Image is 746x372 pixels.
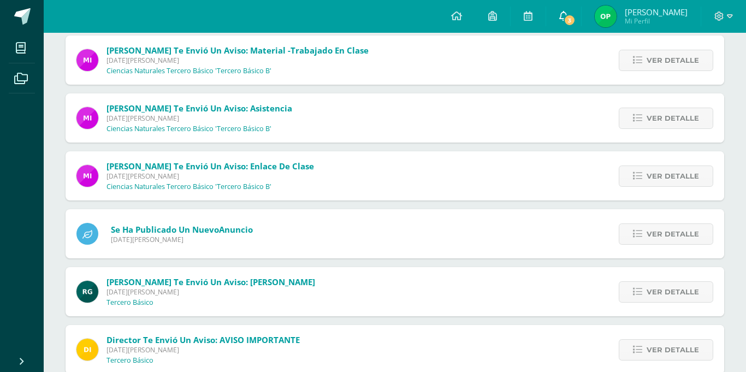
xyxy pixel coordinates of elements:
[106,334,300,345] span: Director te envió un aviso: AVISO IMPORTANTE
[647,340,699,360] span: Ver detalle
[106,182,271,191] p: Ciencias Naturales Tercero Básico 'Tercero Básico B'
[647,50,699,70] span: Ver detalle
[106,287,315,297] span: [DATE][PERSON_NAME]
[111,224,253,235] span: Se ha publicado un nuevo
[76,281,98,303] img: 24ef3269677dd7dd963c57b86ff4a022.png
[106,276,315,287] span: [PERSON_NAME] te envió un aviso: [PERSON_NAME]
[106,67,271,75] p: Ciencias Naturales Tercero Básico 'Tercero Básico B'
[625,16,688,26] span: Mi Perfil
[595,5,617,27] img: 15a0529b00a730fc64e1434ef4c6f554.png
[76,165,98,187] img: e71b507b6b1ebf6fbe7886fc31de659d.png
[106,125,271,133] p: Ciencias Naturales Tercero Básico 'Tercero Básico B'
[106,114,292,123] span: [DATE][PERSON_NAME]
[106,161,314,172] span: [PERSON_NAME] te envió un aviso: Enlace de clase
[106,172,314,181] span: [DATE][PERSON_NAME]
[111,235,253,244] span: [DATE][PERSON_NAME]
[106,298,153,307] p: Tercero Básico
[106,45,369,56] span: [PERSON_NAME] te envió un aviso: Material -trabajado en clase
[106,103,292,114] span: [PERSON_NAME] te envió un aviso: Asistencia
[564,14,576,26] span: 3
[76,49,98,71] img: e71b507b6b1ebf6fbe7886fc31de659d.png
[106,356,153,365] p: Tercero Básico
[647,224,699,244] span: Ver detalle
[219,224,253,235] span: Anuncio
[76,107,98,129] img: e71b507b6b1ebf6fbe7886fc31de659d.png
[106,56,369,65] span: [DATE][PERSON_NAME]
[106,345,300,355] span: [DATE][PERSON_NAME]
[76,339,98,361] img: f0b35651ae50ff9c693c4cbd3f40c4bb.png
[647,166,699,186] span: Ver detalle
[625,7,688,17] span: [PERSON_NAME]
[647,108,699,128] span: Ver detalle
[647,282,699,302] span: Ver detalle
